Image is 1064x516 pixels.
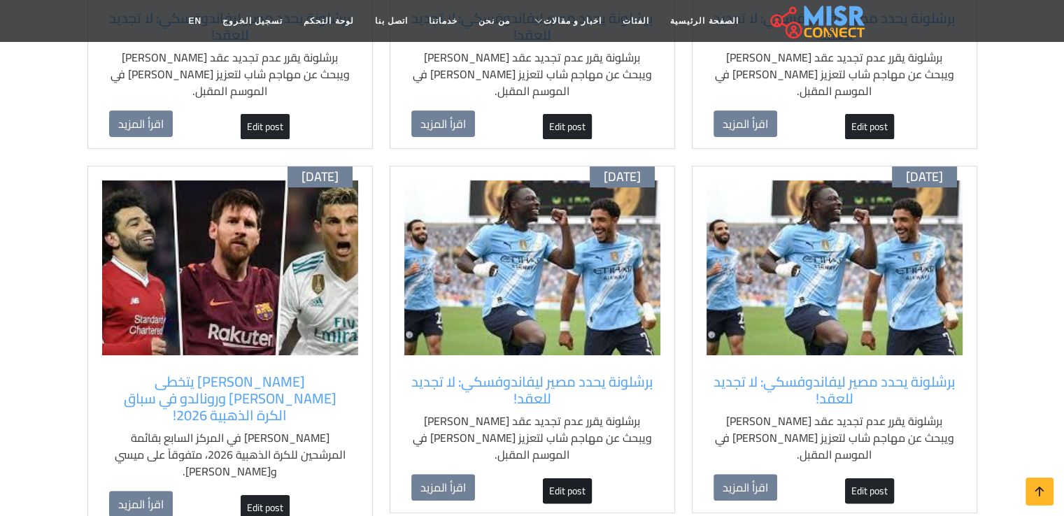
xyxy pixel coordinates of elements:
[714,373,956,407] a: برشلونة يحدد مصير ليفاندوفسكي: لا تجديد للعقد!
[411,49,653,99] p: برشلونة يقرر عدم تجديد عقد [PERSON_NAME] ويبحث عن مهاجم شاب لتعزيز [PERSON_NAME] في الموسم المقبل.
[109,49,351,99] p: برشلونة يقرر عدم تجديد عقد [PERSON_NAME] ويبحث عن مهاجم شاب لتعزيز [PERSON_NAME] في الموسم المقبل.
[714,413,956,463] p: برشلونة يقرر عدم تجديد عقد [PERSON_NAME] ويبحث عن مهاجم شاب لتعزيز [PERSON_NAME] في الموسم المقبل.
[411,474,475,501] a: اقرأ المزيد
[302,169,339,185] span: [DATE]
[612,8,660,34] a: الفئات
[109,110,173,137] a: اقرأ المزيد
[770,3,864,38] img: main.misr_connect
[660,8,749,34] a: الصفحة الرئيسية
[241,114,290,139] a: Edit post
[714,110,777,137] a: اقرأ المزيد
[543,478,592,503] a: Edit post
[707,180,963,355] img: روبرت ليفاندوفسكي لاعب برشلونة في مباراة.
[293,8,364,34] a: لوحة التحكم
[520,8,612,34] a: اخبار و مقالات
[543,114,592,139] a: Edit post
[418,8,468,34] a: خدماتنا
[404,180,660,355] img: روبرت ليفاندوفسكي لاعب برشلونة في مباراة.
[178,8,212,34] a: EN
[714,474,777,501] a: اقرأ المزيد
[543,15,602,27] span: اخبار و مقالات
[212,8,293,34] a: تسجيل الخروج
[714,49,956,99] p: برشلونة يقرر عدم تجديد عقد [PERSON_NAME] ويبحث عن مهاجم شاب لتعزيز [PERSON_NAME] في الموسم المقبل.
[468,8,520,34] a: من نحن
[102,180,358,355] img: محمد صلاح لاعب ليفربول ضمن قائمة المرشحين للكرة الذهبية 2026.
[109,373,351,424] a: [PERSON_NAME] يتخطى [PERSON_NAME] ورونالدو في سباق الكرة الذهبية 2026!
[411,373,653,407] a: برشلونة يحدد مصير ليفاندوفسكي: لا تجديد للعقد!
[109,429,351,480] p: [PERSON_NAME] في المركز السابع بقائمة المرشحين للكرة الذهبية 2026، متفوقاً على ميسي و[PERSON_NAME].
[845,478,894,503] a: Edit post
[845,114,894,139] a: Edit post
[604,169,641,185] span: [DATE]
[364,8,418,34] a: اتصل بنا
[906,169,943,185] span: [DATE]
[411,110,475,137] a: اقرأ المزيد
[411,413,653,463] p: برشلونة يقرر عدم تجديد عقد [PERSON_NAME] ويبحث عن مهاجم شاب لتعزيز [PERSON_NAME] في الموسم المقبل.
